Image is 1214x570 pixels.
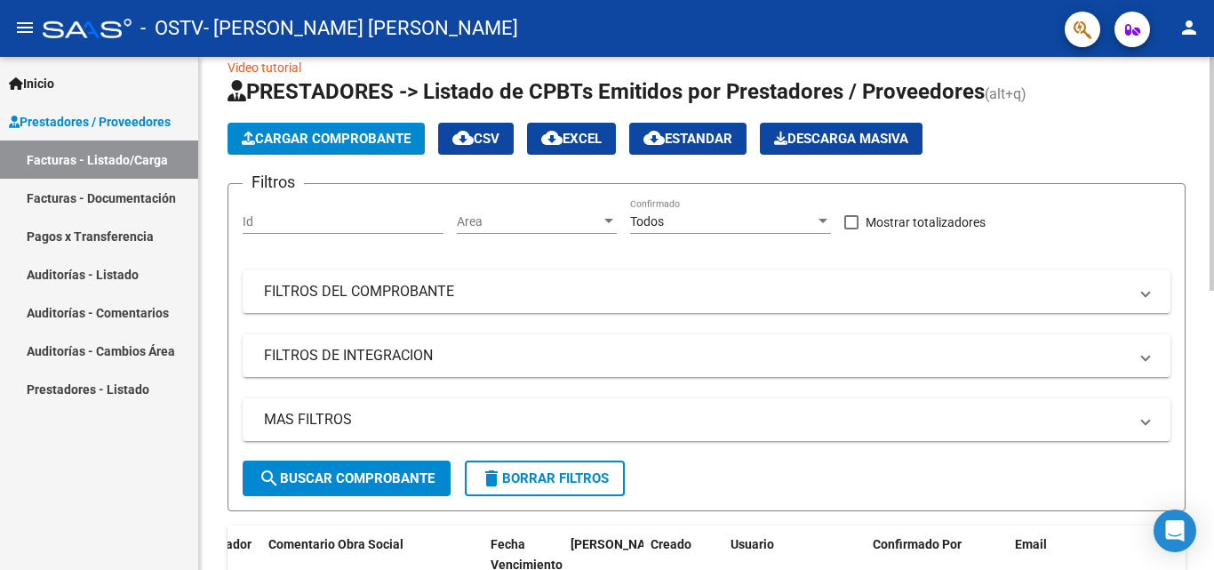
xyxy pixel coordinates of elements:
[481,470,609,486] span: Borrar Filtros
[1154,510,1196,552] div: Open Intercom Messenger
[1178,17,1200,38] mat-icon: person
[228,79,985,104] span: PRESTADORES -> Listado de CPBTs Emitidos por Prestadores / Proveedores
[1015,537,1047,551] span: Email
[243,398,1170,441] mat-expansion-panel-header: MAS FILTROS
[242,131,411,147] span: Cargar Comprobante
[243,270,1170,313] mat-expansion-panel-header: FILTROS DEL COMPROBANTE
[731,537,774,551] span: Usuario
[140,9,204,48] span: - OSTV
[866,212,986,233] span: Mostrar totalizadores
[481,468,502,489] mat-icon: delete
[264,346,1128,365] mat-panel-title: FILTROS DE INTEGRACION
[643,127,665,149] mat-icon: cloud_download
[760,123,922,155] app-download-masive: Descarga masiva de comprobantes (adjuntos)
[452,131,499,147] span: CSV
[651,537,691,551] span: Creado
[630,214,664,229] span: Todos
[985,85,1026,102] span: (alt+q)
[243,461,451,496] button: Buscar Comprobante
[643,131,732,147] span: Estandar
[774,131,908,147] span: Descarga Masiva
[873,537,962,551] span: Confirmado Por
[452,127,474,149] mat-icon: cloud_download
[571,537,667,551] span: [PERSON_NAME]
[9,74,54,93] span: Inicio
[243,334,1170,377] mat-expansion-panel-header: FILTROS DE INTEGRACION
[228,60,301,75] a: Video tutorial
[259,468,280,489] mat-icon: search
[14,17,36,38] mat-icon: menu
[243,170,304,195] h3: Filtros
[527,123,616,155] button: EXCEL
[259,470,435,486] span: Buscar Comprobante
[457,214,601,229] span: Area
[268,537,403,551] span: Comentario Obra Social
[629,123,747,155] button: Estandar
[228,123,425,155] button: Cargar Comprobante
[465,461,625,496] button: Borrar Filtros
[438,123,514,155] button: CSV
[541,131,602,147] span: EXCEL
[760,123,922,155] button: Descarga Masiva
[541,127,563,149] mat-icon: cloud_download
[9,112,171,132] span: Prestadores / Proveedores
[264,410,1128,430] mat-panel-title: MAS FILTROS
[204,9,518,48] span: - [PERSON_NAME] [PERSON_NAME]
[264,282,1128,301] mat-panel-title: FILTROS DEL COMPROBANTE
